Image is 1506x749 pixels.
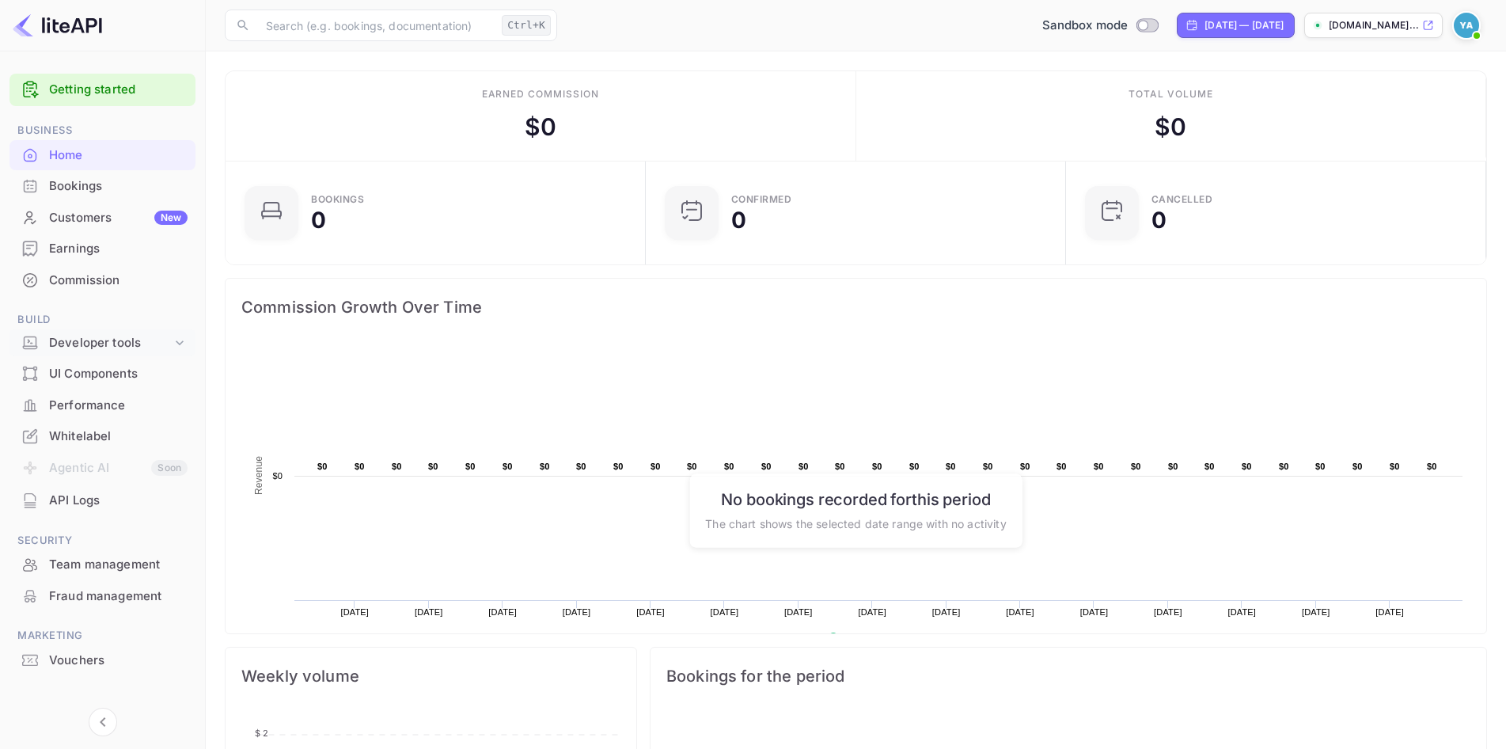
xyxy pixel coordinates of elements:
[1131,462,1141,471] text: $0
[761,462,772,471] text: $0
[9,549,195,580] div: Team management
[9,329,195,357] div: Developer tools
[1279,462,1289,471] text: $0
[909,462,920,471] text: $0
[49,492,188,510] div: API Logs
[428,462,438,471] text: $0
[835,462,845,471] text: $0
[983,462,993,471] text: $0
[946,462,956,471] text: $0
[9,74,195,106] div: Getting started
[9,234,195,263] a: Earnings
[1129,87,1213,101] div: Total volume
[9,203,195,234] div: CustomersNew
[687,462,697,471] text: $0
[49,240,188,258] div: Earnings
[731,209,746,231] div: 0
[49,365,188,383] div: UI Components
[9,171,195,202] div: Bookings
[9,645,195,675] a: Vouchers
[415,607,443,617] text: [DATE]
[253,456,264,495] text: Revenue
[1177,13,1294,38] div: Click to change the date range period
[9,359,195,390] div: UI Components
[705,515,1006,531] p: The chart shows the selected date range with no activity
[9,421,195,451] a: Whitelabel
[256,10,495,41] input: Search (e.g. bookings, documentation)
[1242,462,1252,471] text: $0
[1168,462,1178,471] text: $0
[9,359,195,388] a: UI Components
[241,295,1470,320] span: Commission Growth Over Time
[311,195,364,204] div: Bookings
[13,13,102,38] img: LiteAPI logo
[784,607,813,617] text: [DATE]
[49,428,188,446] div: Whitelabel
[1154,607,1182,617] text: [DATE]
[563,607,591,617] text: [DATE]
[1228,607,1257,617] text: [DATE]
[9,234,195,264] div: Earnings
[392,462,402,471] text: $0
[9,265,195,296] div: Commission
[1020,462,1030,471] text: $0
[9,390,195,420] a: Performance
[9,627,195,644] span: Marketing
[9,645,195,676] div: Vouchers
[1056,462,1067,471] text: $0
[651,462,661,471] text: $0
[9,122,195,139] span: Business
[502,15,551,36] div: Ctrl+K
[49,556,188,574] div: Team management
[9,140,195,171] div: Home
[241,663,620,689] span: Weekly volume
[1204,462,1215,471] text: $0
[503,462,513,471] text: $0
[9,311,195,329] span: Build
[255,728,268,739] tspan: $ 2
[705,489,1006,508] h6: No bookings recorded for this period
[49,334,172,352] div: Developer tools
[49,146,188,165] div: Home
[1375,607,1404,617] text: [DATE]
[1204,18,1284,32] div: [DATE] — [DATE]
[9,581,195,612] div: Fraud management
[1036,17,1165,35] div: Switch to Production mode
[9,532,195,549] span: Security
[1315,462,1326,471] text: $0
[1094,462,1104,471] text: $0
[341,607,370,617] text: [DATE]
[799,462,809,471] text: $0
[311,209,326,231] div: 0
[49,397,188,415] div: Performance
[49,177,188,196] div: Bookings
[1042,17,1129,35] span: Sandbox mode
[49,81,188,99] a: Getting started
[9,581,195,610] a: Fraud management
[872,462,882,471] text: $0
[9,140,195,169] a: Home
[525,109,556,145] div: $ 0
[1151,195,1213,204] div: CANCELLED
[49,587,188,606] div: Fraud management
[317,462,328,471] text: $0
[49,652,188,670] div: Vouchers
[540,462,550,471] text: $0
[9,265,195,295] a: Commission
[9,203,195,232] a: CustomersNew
[1329,18,1419,32] p: [DOMAIN_NAME]...
[9,390,195,421] div: Performance
[724,462,734,471] text: $0
[1151,209,1166,231] div: 0
[636,607,665,617] text: [DATE]
[482,87,599,101] div: Earned commission
[1006,607,1034,617] text: [DATE]
[858,607,886,617] text: [DATE]
[355,462,365,471] text: $0
[1352,462,1363,471] text: $0
[731,195,792,204] div: Confirmed
[1454,13,1479,38] img: Yunier Alonso
[9,485,195,516] div: API Logs
[844,633,884,644] text: Revenue
[9,421,195,452] div: Whitelabel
